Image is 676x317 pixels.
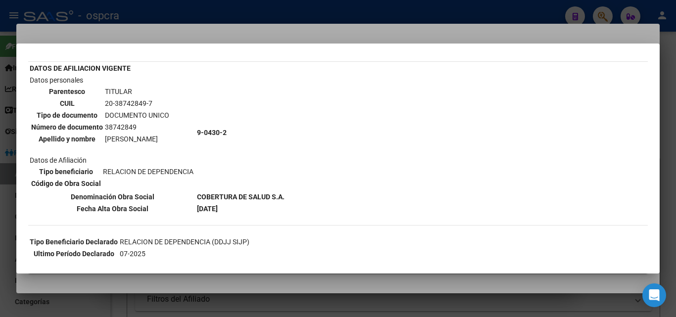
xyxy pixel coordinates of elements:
[104,86,170,97] td: TITULAR
[29,236,118,247] th: Tipo Beneficiario Declarado
[30,64,131,72] b: DATOS DE AFILIACION VIGENTE
[197,205,218,213] b: [DATE]
[29,191,195,202] th: Denominación Obra Social
[104,110,170,121] td: DOCUMENTO UNICO
[119,248,250,259] td: 07-2025
[642,283,666,307] div: Open Intercom Messenger
[29,203,195,214] th: Fecha Alta Obra Social
[31,166,101,177] th: Tipo beneficiario
[29,75,195,190] td: Datos personales Datos de Afiliación
[197,129,227,136] b: 9-0430-2
[197,193,285,201] b: COBERTURA DE SALUD S.A.
[119,236,250,247] td: RELACION DE DEPENDENCIA (DDJJ SIJP)
[104,98,170,109] td: 20-38742849-7
[29,248,118,259] th: Ultimo Período Declarado
[31,122,103,133] th: Número de documento
[31,178,101,189] th: Código de Obra Social
[102,166,194,177] td: RELACION DE DEPENDENCIA
[31,98,103,109] th: CUIL
[104,122,170,133] td: 38742849
[104,134,170,144] td: [PERSON_NAME]
[31,110,103,121] th: Tipo de documento
[31,86,103,97] th: Parentesco
[31,134,103,144] th: Apellido y nombre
